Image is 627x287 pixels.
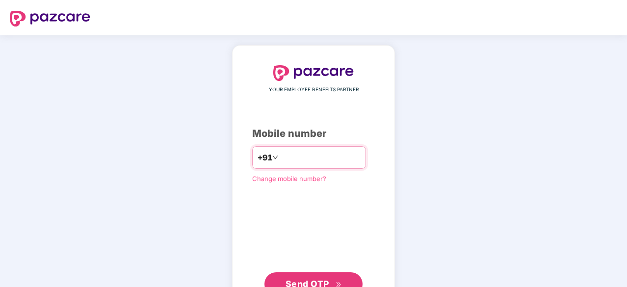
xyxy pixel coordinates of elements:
span: YOUR EMPLOYEE BENEFITS PARTNER [269,86,359,94]
img: logo [10,11,90,26]
span: down [272,155,278,160]
div: Mobile number [252,126,375,141]
a: Change mobile number? [252,175,326,183]
span: +91 [258,152,272,164]
img: logo [273,65,354,81]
